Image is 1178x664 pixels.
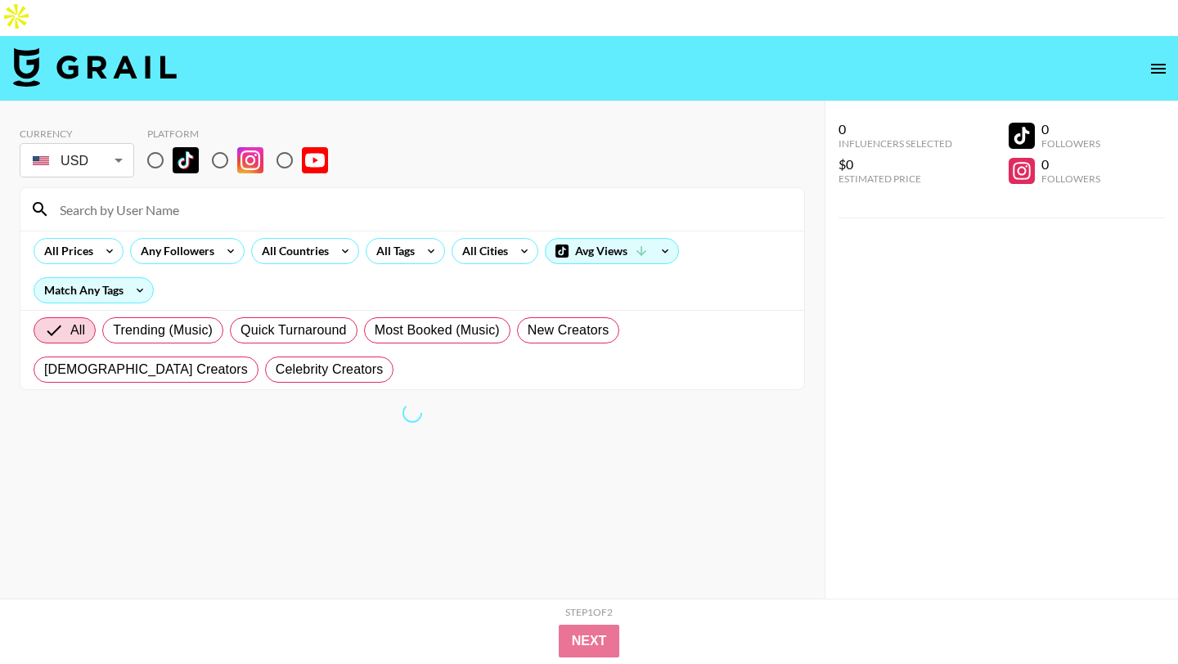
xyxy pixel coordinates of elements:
[375,321,500,340] span: Most Booked (Music)
[70,321,85,340] span: All
[839,173,952,185] div: Estimated Price
[528,321,609,340] span: New Creators
[173,147,199,173] img: TikTok
[147,128,341,140] div: Platform
[1142,52,1175,85] button: open drawer
[839,121,952,137] div: 0
[252,239,332,263] div: All Countries
[241,321,347,340] span: Quick Turnaround
[34,239,97,263] div: All Prices
[237,147,263,173] img: Instagram
[839,156,952,173] div: $0
[131,239,218,263] div: Any Followers
[1041,121,1100,137] div: 0
[302,147,328,173] img: YouTube
[1041,156,1100,173] div: 0
[113,321,213,340] span: Trending (Music)
[1041,173,1100,185] div: Followers
[1041,137,1100,150] div: Followers
[565,606,613,618] div: Step 1 of 2
[13,47,177,87] img: Grail Talent
[50,196,794,222] input: Search by User Name
[546,239,678,263] div: Avg Views
[20,128,134,140] div: Currency
[44,360,248,379] span: [DEMOGRAPHIC_DATA] Creators
[839,137,952,150] div: Influencers Selected
[276,360,384,379] span: Celebrity Creators
[366,239,418,263] div: All Tags
[399,400,425,426] span: Refreshing bookers, clients, countries, tags, cities, talent, talent...
[23,146,131,175] div: USD
[559,625,620,657] button: Next
[34,278,153,303] div: Match Any Tags
[452,239,511,263] div: All Cities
